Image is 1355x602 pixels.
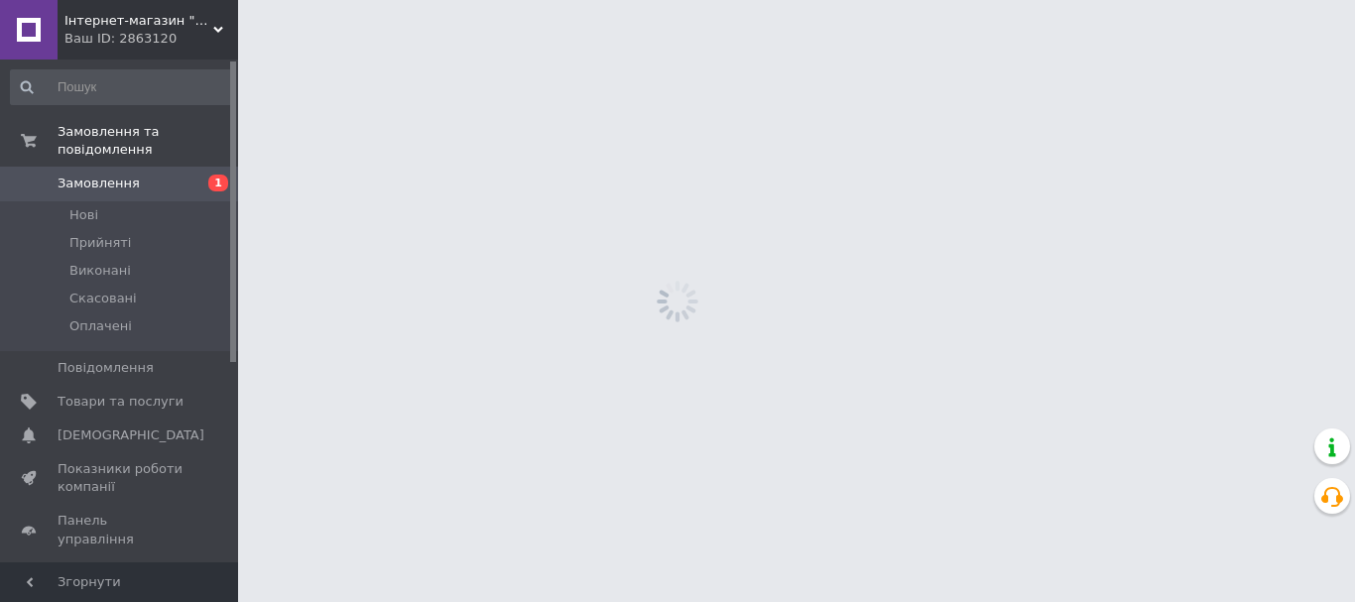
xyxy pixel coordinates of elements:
input: Пошук [10,69,234,105]
span: Прийняті [69,234,131,252]
div: Ваш ID: 2863120 [64,30,238,48]
span: Показники роботи компанії [58,460,184,496]
span: Товари та послуги [58,393,184,411]
span: Виконані [69,262,131,280]
span: Інтернет-магазин "Святобум" [64,12,213,30]
span: Панель управління [58,512,184,547]
span: 1 [208,175,228,191]
span: [DEMOGRAPHIC_DATA] [58,426,204,444]
span: Нові [69,206,98,224]
span: Оплачені [69,317,132,335]
span: Скасовані [69,290,137,307]
span: Замовлення [58,175,140,192]
span: Повідомлення [58,359,154,377]
span: Замовлення та повідомлення [58,123,238,159]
